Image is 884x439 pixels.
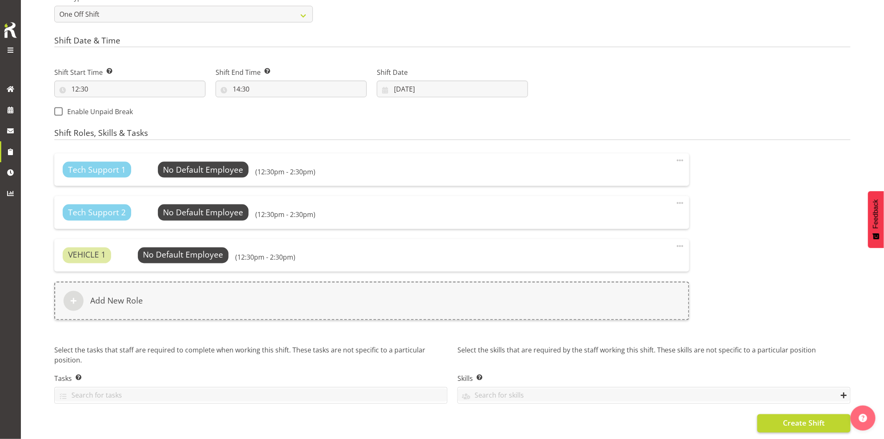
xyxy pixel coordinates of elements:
[68,249,106,261] span: VEHICLE 1
[54,81,206,97] input: Click to select...
[54,36,851,48] h4: Shift Date & Time
[54,67,206,77] label: Shift Start Time
[255,210,315,219] h6: (12:30pm - 2:30pm)
[90,296,143,306] h6: Add New Role
[458,389,850,402] input: Search for skills
[457,345,851,367] p: Select the skills that are required by the staff working this shift. These skills are not specifi...
[255,168,315,176] h6: (12:30pm - 2:30pm)
[2,21,19,39] img: Rosterit icon logo
[457,374,851,384] label: Skills
[54,374,447,384] label: Tasks
[163,164,243,175] span: No Default Employee
[868,191,884,248] button: Feedback - Show survey
[68,207,126,219] span: Tech Support 2
[235,253,295,262] h6: (12:30pm - 2:30pm)
[63,107,133,116] span: Enable Unpaid Break
[377,81,528,97] input: Click to select...
[377,67,528,77] label: Shift Date
[54,345,447,367] p: Select the tasks that staff are required to complete when working this shift. These tasks are not...
[757,414,851,433] button: Create Shift
[68,164,126,176] span: Tech Support 1
[143,249,223,260] span: No Default Employee
[216,81,367,97] input: Click to select...
[216,67,367,77] label: Shift End Time
[55,389,447,402] input: Search for tasks
[783,418,825,429] span: Create Shift
[872,199,880,229] span: Feedback
[163,207,243,218] span: No Default Employee
[54,128,851,140] h4: Shift Roles, Skills & Tasks
[859,414,867,422] img: help-xxl-2.png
